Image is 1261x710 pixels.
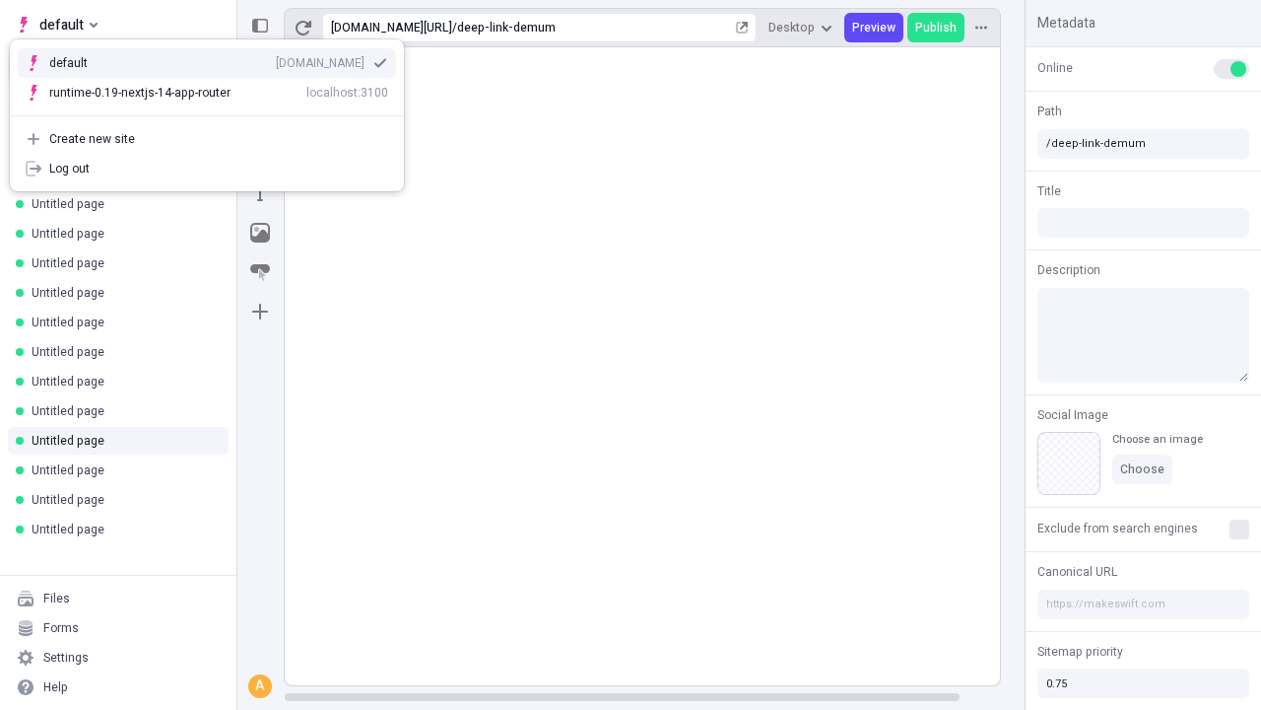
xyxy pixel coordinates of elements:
[1120,461,1164,477] span: Choose
[915,20,957,35] span: Publish
[32,374,213,390] div: Untitled page
[276,55,365,71] div: [DOMAIN_NAME]
[1037,520,1198,537] span: Exclude from search engines
[1037,406,1108,424] span: Social Image
[32,433,213,449] div: Untitled page
[1037,643,1123,661] span: Sitemap priority
[32,522,213,537] div: Untitled page
[49,55,118,71] div: default
[1037,182,1061,200] span: Title
[32,344,213,360] div: Untitled page
[761,13,840,42] button: Desktop
[1037,563,1117,581] span: Canonical URL
[32,196,213,212] div: Untitled page
[844,13,903,42] button: Preview
[1037,59,1073,77] span: Online
[1112,455,1172,484] button: Choose
[250,676,270,696] div: A
[242,215,278,250] button: Image
[32,226,213,242] div: Untitled page
[852,20,896,35] span: Preview
[32,403,213,419] div: Untitled page
[49,85,231,101] div: runtime-0.19-nextjs-14-app-router
[1112,432,1203,447] div: Choose an image
[306,85,388,101] div: localhost:3100
[32,255,213,271] div: Untitled page
[1037,261,1100,279] span: Description
[1037,103,1062,120] span: Path
[1037,590,1249,619] input: https://makeswift.com
[8,10,105,39] button: Select site
[39,13,84,36] span: default
[43,679,68,695] div: Help
[452,20,457,35] div: /
[32,315,213,330] div: Untitled page
[43,591,70,606] div: Files
[32,462,213,478] div: Untitled page
[43,620,79,636] div: Forms
[457,20,732,35] div: deep-link-demum
[331,20,452,35] div: [URL][DOMAIN_NAME]
[768,20,815,35] span: Desktop
[242,254,278,290] button: Button
[10,40,404,115] div: Suggestions
[32,492,213,508] div: Untitled page
[43,650,89,666] div: Settings
[907,13,964,42] button: Publish
[242,176,278,211] button: Text
[32,285,213,301] div: Untitled page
